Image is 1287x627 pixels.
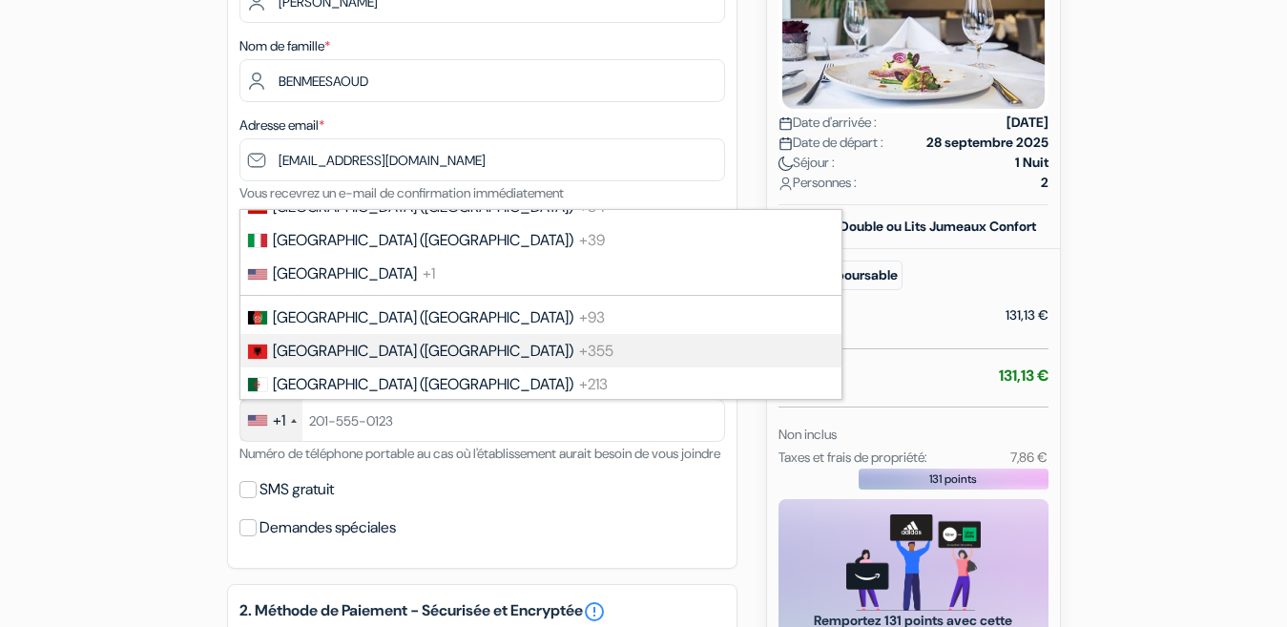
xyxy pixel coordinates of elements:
span: +355 [579,341,613,361]
label: Adresse email [239,115,324,136]
ul: List of countries [239,209,842,400]
span: 131 points [929,470,977,488]
span: +1 [423,263,435,283]
img: moon.svg [778,157,793,171]
input: Entrer le nom de famille [239,59,725,102]
small: Numéro de téléphone portable au cas où l'établissement aurait besoin de vous joindre [239,445,720,462]
img: calendar.svg [778,136,793,151]
span: [GEOGRAPHIC_DATA] [273,263,417,283]
b: Chambre Double ou Lits Jumeaux Confort [778,218,1036,235]
strong: 1 Nuit [1015,153,1048,173]
strong: 28 septembre 2025 [926,133,1048,153]
span: +213 [579,374,608,394]
span: [GEOGRAPHIC_DATA] (‫[GEOGRAPHIC_DATA]‬‎) [273,307,573,327]
div: United States: +1 [240,400,302,441]
span: [GEOGRAPHIC_DATA] ([GEOGRAPHIC_DATA]) [273,341,573,361]
span: Date d'arrivée : [778,113,877,133]
div: 131,13 € [1006,305,1048,325]
div: +1 [273,409,285,432]
small: Taxes et frais de propriété: [778,449,927,466]
span: +39 [579,230,605,250]
input: Entrer adresse e-mail [239,138,725,181]
label: Demandes spéciales [259,514,396,541]
span: Séjour : [778,153,835,173]
strong: [DATE] [1007,113,1048,133]
span: [GEOGRAPHIC_DATA] ([GEOGRAPHIC_DATA]) [273,230,573,250]
img: user_icon.svg [778,177,793,191]
img: calendar.svg [778,116,793,131]
img: gift_card_hero_new.png [846,514,981,611]
label: SMS gratuit [259,476,334,503]
h5: 2. Méthode de Paiement - Sécurisée et Encryptée [239,600,725,623]
strong: 2 [1041,173,1048,193]
label: Nom de famille [239,36,330,56]
input: 201-555-0123 [239,399,725,442]
small: 7,86 € [1010,449,1048,466]
span: +93 [579,307,605,327]
small: Vous recevrez un e-mail de confirmation immédiatement [239,184,564,201]
span: [GEOGRAPHIC_DATA] (‫[GEOGRAPHIC_DATA]‬‎) [273,374,573,394]
span: Date de départ : [778,133,883,153]
strong: 131,13 € [999,366,1048,386]
span: Personnes : [778,173,857,193]
small: Non inclus [778,426,837,443]
a: error_outline [583,600,606,623]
